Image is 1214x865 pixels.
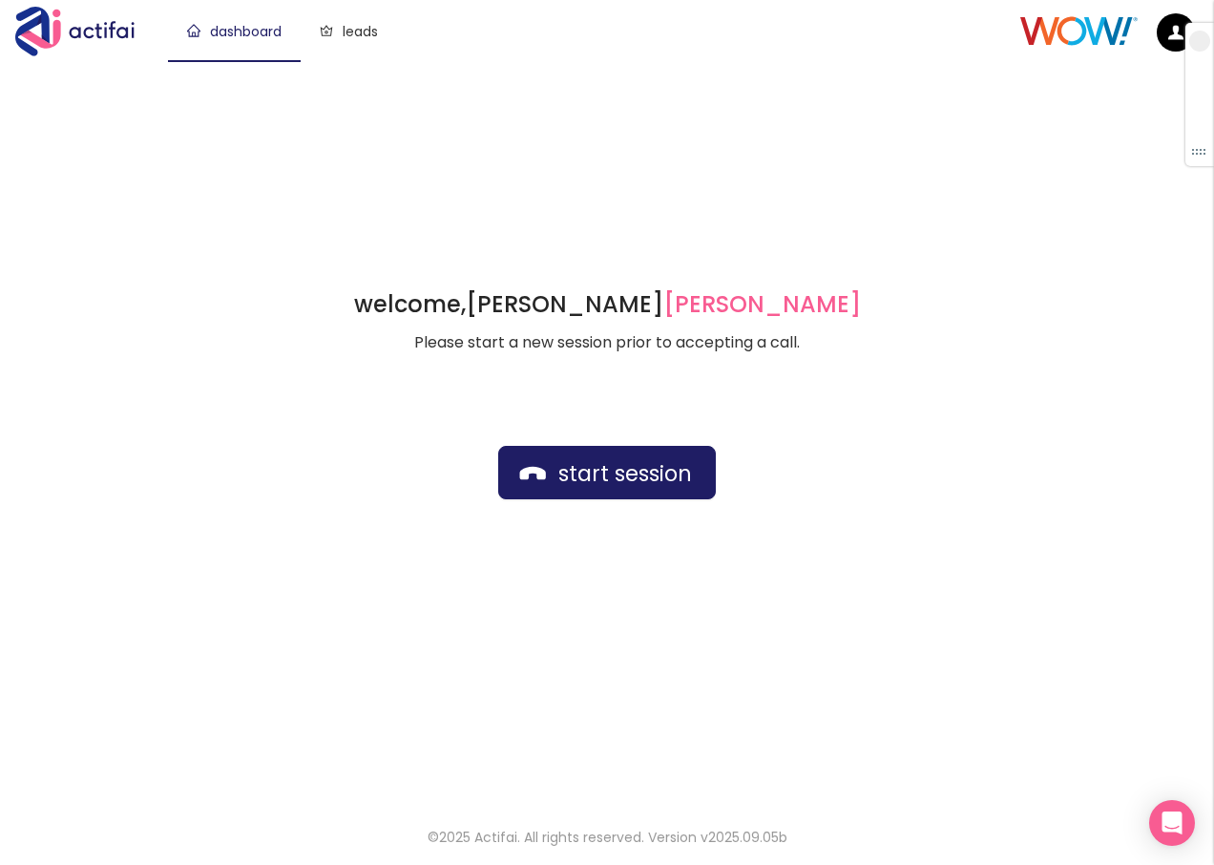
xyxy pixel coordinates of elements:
a: dashboard [187,22,282,41]
button: start session [498,446,716,499]
h1: welcome, [354,289,861,320]
span: [PERSON_NAME] [663,288,861,320]
img: Client Logo [1020,16,1138,46]
img: Actifai Logo [15,7,153,56]
img: default.png [1157,13,1195,52]
strong: [PERSON_NAME] [466,288,861,320]
a: leads [320,22,378,41]
p: Please start a new session prior to accepting a call. [354,331,861,354]
div: Open Intercom Messenger [1149,800,1195,846]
